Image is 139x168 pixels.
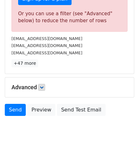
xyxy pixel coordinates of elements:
small: [EMAIL_ADDRESS][DOMAIN_NAME] [11,36,82,41]
a: Preview [27,104,55,116]
h5: Advanced [11,84,128,91]
div: Or you can use a filter (see "Advanced" below) to reduce the number of rows [18,10,121,24]
small: [EMAIL_ADDRESS][DOMAIN_NAME] [11,43,82,48]
a: +47 more [11,59,38,67]
a: Send [5,104,26,116]
a: Send Test Email [57,104,105,116]
small: [EMAIL_ADDRESS][DOMAIN_NAME] [11,50,82,55]
iframe: Chat Widget [107,138,139,168]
